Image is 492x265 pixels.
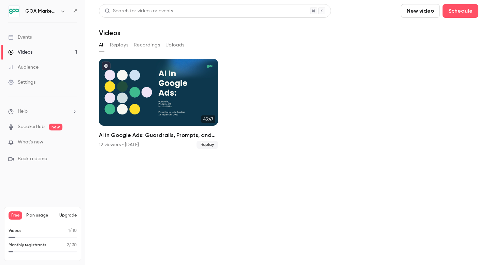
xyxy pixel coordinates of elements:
div: Audience [8,64,39,71]
span: new [49,124,62,130]
button: Upgrade [59,213,77,218]
a: 43:47AI in Google Ads: Guardrails, Prompts, and Practical Wins12 viewers • [DATE]Replay [99,59,218,149]
h2: AI in Google Ads: Guardrails, Prompts, and Practical Wins [99,131,218,139]
button: Schedule [443,4,478,18]
section: Videos [99,4,478,261]
img: GOA Marketing [9,6,19,17]
div: Events [8,34,32,41]
button: New video [401,4,440,18]
h6: GOA Marketing [25,8,57,15]
span: Help [18,108,28,115]
li: AI in Google Ads: Guardrails, Prompts, and Practical Wins [99,59,218,149]
p: Videos [9,228,21,234]
p: / 10 [68,228,77,234]
span: Book a demo [18,155,47,163]
a: SpeakerHub [18,123,45,130]
iframe: Noticeable Trigger [69,139,77,145]
div: Settings [8,79,35,86]
span: What's new [18,139,43,146]
div: 12 viewers • [DATE] [99,141,139,148]
button: published [102,61,111,70]
button: Recordings [134,40,160,51]
p: / 30 [67,242,77,248]
span: Replay [197,141,218,149]
span: 43:47 [201,115,215,123]
button: All [99,40,104,51]
li: help-dropdown-opener [8,108,77,115]
span: Free [9,211,22,220]
div: Search for videos or events [105,8,173,15]
div: Videos [8,49,32,56]
h1: Videos [99,29,120,37]
span: 2 [67,243,69,247]
ul: Videos [99,59,478,149]
span: 1 [68,229,70,233]
button: Replays [110,40,128,51]
button: Uploads [165,40,185,51]
p: Monthly registrants [9,242,46,248]
span: Plan usage [26,213,55,218]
